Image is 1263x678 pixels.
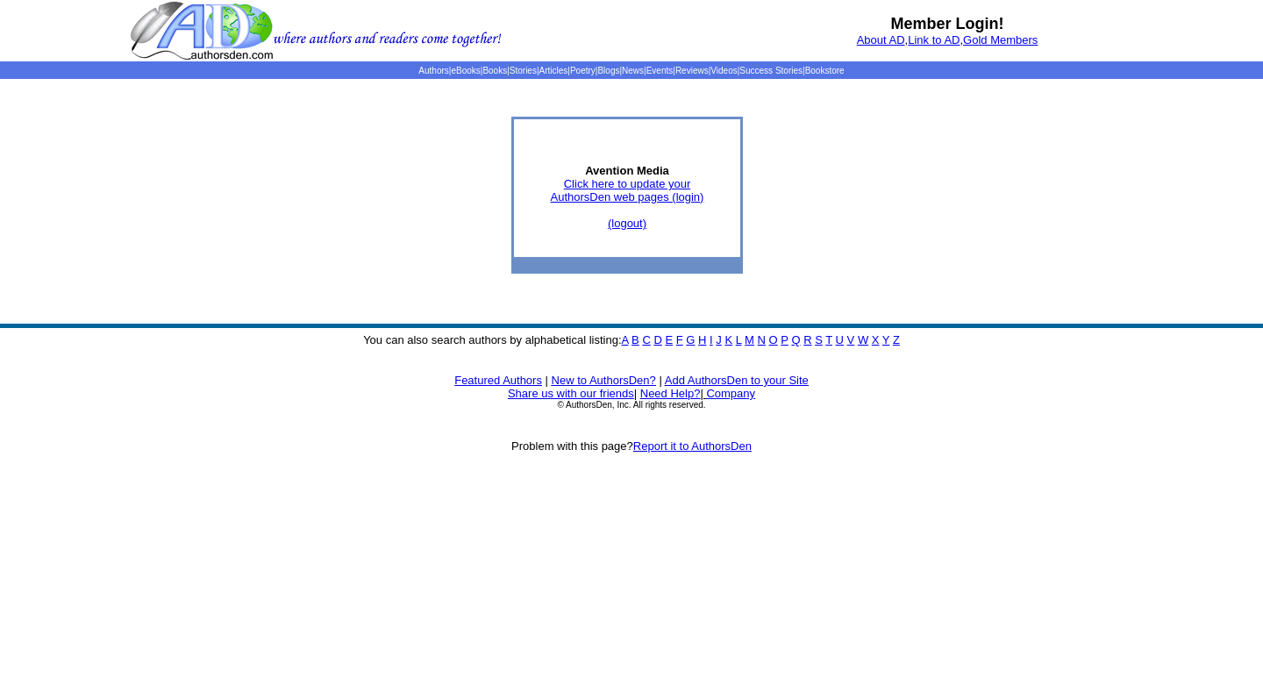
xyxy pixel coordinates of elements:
a: Need Help? [640,387,701,400]
b: Avention Media [585,164,669,177]
a: T [825,333,832,346]
font: | [700,387,755,400]
a: Events [646,66,674,75]
a: E [665,333,673,346]
span: | | | | | | | | | | | | [418,66,844,75]
a: M [745,333,754,346]
font: , , [857,33,1038,46]
a: C [642,333,650,346]
a: Videos [710,66,737,75]
font: Problem with this page? [511,439,752,453]
a: G [686,333,695,346]
a: Books [482,66,507,75]
a: N [758,333,766,346]
font: | [659,374,661,387]
a: (logout) [608,217,646,230]
a: H [698,333,706,346]
a: I [710,333,713,346]
a: U [836,333,844,346]
a: O [769,333,778,346]
a: Gold Members [963,33,1038,46]
a: Share us with our friends [508,387,634,400]
font: | [634,387,637,400]
font: | [546,374,548,387]
a: F [676,333,683,346]
a: Featured Authors [454,374,542,387]
a: S [815,333,823,346]
a: Z [893,333,900,346]
a: Report it to AuthorsDen [633,439,752,453]
a: D [653,333,661,346]
a: A [622,333,629,346]
a: P [781,333,788,346]
a: V [847,333,855,346]
a: W [858,333,868,346]
a: New to AuthorsDen? [552,374,656,387]
a: Authors [418,66,448,75]
a: Success Stories [739,66,803,75]
a: X [872,333,880,346]
b: Member Login! [891,15,1004,32]
a: Company [706,387,755,400]
a: eBooks [451,66,480,75]
a: Reviews [675,66,709,75]
a: R [803,333,811,346]
a: Q [791,333,800,346]
a: J [716,333,722,346]
font: © AuthorsDen, Inc. All rights reserved. [557,400,705,410]
font: You can also search authors by alphabetical listing: [363,333,900,346]
a: Articles [539,66,568,75]
a: About AD [857,33,905,46]
a: Add AuthorsDen to your Site [665,374,809,387]
a: News [622,66,644,75]
a: B [631,333,639,346]
a: Blogs [597,66,619,75]
a: K [724,333,732,346]
a: Stories [510,66,537,75]
a: Bookstore [805,66,845,75]
a: Click here to update yourAuthorsDen web pages (login) [551,177,704,203]
a: L [736,333,742,346]
a: Poetry [570,66,596,75]
a: Link to AD [908,33,960,46]
a: Y [882,333,889,346]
